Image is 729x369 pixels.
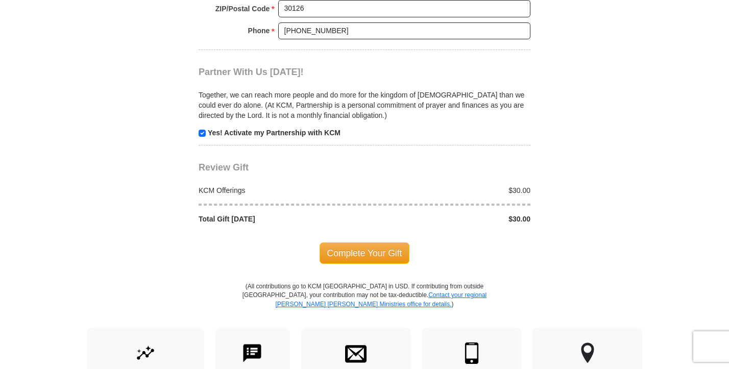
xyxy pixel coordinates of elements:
span: Partner With Us [DATE]! [199,67,304,77]
img: give-by-stock.svg [135,342,156,364]
div: $30.00 [364,214,536,224]
div: Total Gift [DATE] [193,214,365,224]
p: Together, we can reach more people and do more for the kingdom of [DEMOGRAPHIC_DATA] than we coul... [199,90,530,120]
img: envelope.svg [345,342,367,364]
img: text-to-give.svg [241,342,263,364]
strong: Yes! Activate my Partnership with KCM [208,129,341,137]
span: Complete Your Gift [320,242,410,264]
img: mobile.svg [461,342,482,364]
span: Review Gift [199,162,249,173]
div: KCM Offerings [193,185,365,195]
div: $30.00 [364,185,536,195]
strong: Phone [248,23,270,38]
strong: ZIP/Postal Code [215,2,270,16]
img: other-region [580,342,595,364]
a: Contact your regional [PERSON_NAME] [PERSON_NAME] Ministries office for details. [275,291,487,307]
p: (All contributions go to KCM [GEOGRAPHIC_DATA] in USD. If contributing from outside [GEOGRAPHIC_D... [242,282,487,327]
